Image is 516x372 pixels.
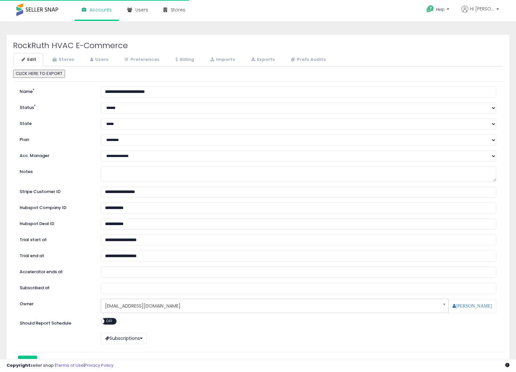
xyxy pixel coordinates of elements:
[461,6,499,20] a: Hi [PERSON_NAME]
[7,362,30,368] strong: Copyright
[15,151,96,159] label: Acc. Manager
[171,7,185,13] span: Stores
[82,53,115,66] a: Users
[13,70,65,78] button: CLICK HERE TO EXPORT
[15,167,96,175] label: Notes
[453,304,492,308] a: [PERSON_NAME]
[15,203,96,211] label: Hubspot Company ID
[15,102,96,111] label: Status
[116,53,166,66] a: Preferences
[15,251,96,259] label: Trial end at
[20,301,34,307] label: Owner
[15,283,96,291] label: Subscribed at
[436,7,445,12] span: Help
[44,53,81,66] a: Stores
[202,53,242,66] a: Imports
[7,363,113,369] div: seller snap | |
[20,320,71,327] label: Should Report Schedule
[426,5,434,13] i: Get Help
[283,53,333,66] a: Prefs Audits
[15,86,96,95] label: Name
[15,134,96,143] label: Plan
[104,318,115,324] span: OFF
[15,235,96,243] label: Trial start at
[15,219,96,227] label: Hubspot Deal ID
[243,53,282,66] a: Exports
[167,53,201,66] a: Billing
[13,53,43,66] a: Edit
[135,7,148,13] span: Users
[13,41,503,50] h2: RockRuth HVAC E-Commerce
[15,267,96,275] label: Accelerator ends at
[470,6,494,12] span: Hi [PERSON_NAME]
[101,333,147,344] button: Subscriptions
[56,362,84,368] a: Terms of Use
[15,186,96,195] label: Stripe Customer ID
[15,118,96,127] label: State
[105,300,436,311] span: [EMAIL_ADDRESS][DOMAIN_NAME]
[85,362,113,368] a: Privacy Policy
[90,7,112,13] span: Accounts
